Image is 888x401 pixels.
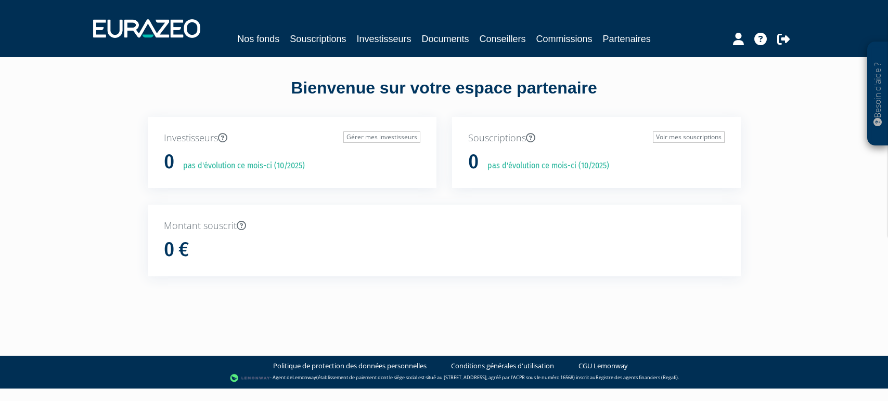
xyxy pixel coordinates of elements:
[451,361,554,371] a: Conditions générales d'utilisation
[93,19,200,38] img: 1732889491-logotype_eurazeo_blanc_rvb.png
[603,32,651,46] a: Partenaires
[164,151,174,173] h1: 0
[230,373,270,383] img: logo-lemonway.png
[653,131,725,143] a: Voir mes souscriptions
[164,131,420,145] p: Investisseurs
[164,239,189,261] h1: 0 €
[273,361,427,371] a: Politique de protection des données personnelles
[164,219,725,233] p: Montant souscrit
[536,32,593,46] a: Commissions
[421,32,469,46] a: Documents
[480,160,609,172] p: pas d'évolution ce mois-ci (10/2025)
[356,32,411,46] a: Investisseurs
[578,361,628,371] a: CGU Lemonway
[292,374,316,381] a: Lemonway
[480,32,526,46] a: Conseillers
[468,131,725,145] p: Souscriptions
[872,47,884,141] p: Besoin d'aide ?
[596,374,678,381] a: Registre des agents financiers (Regafi)
[468,151,479,173] h1: 0
[140,76,749,117] div: Bienvenue sur votre espace partenaire
[290,32,346,46] a: Souscriptions
[10,373,878,383] div: - Agent de (établissement de paiement dont le siège social est situé au [STREET_ADDRESS], agréé p...
[237,32,279,46] a: Nos fonds
[176,160,305,172] p: pas d'évolution ce mois-ci (10/2025)
[343,131,420,143] a: Gérer mes investisseurs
